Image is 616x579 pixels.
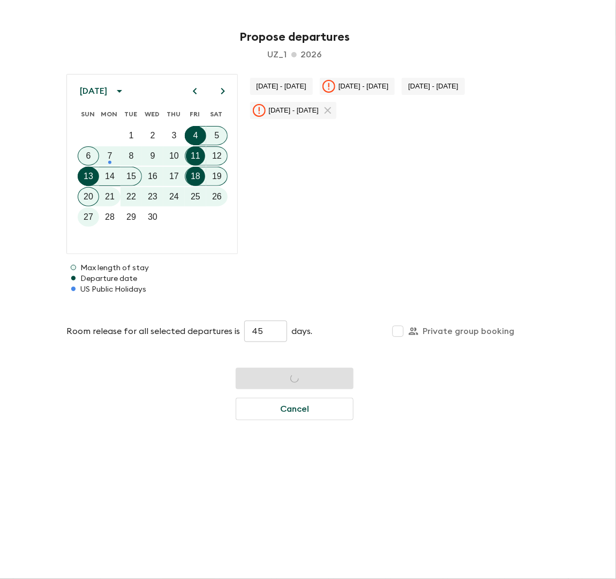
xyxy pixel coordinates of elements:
[151,129,155,142] p: 2
[66,284,523,295] p: US Public Holidays
[244,321,287,342] input: eg 30
[186,82,204,100] button: Previous month
[121,103,140,125] span: Tuesday
[126,190,136,203] p: 22
[212,150,222,162] p: 12
[215,129,220,142] p: 5
[212,190,222,203] p: 26
[169,150,179,162] p: 10
[148,170,157,183] p: 16
[169,170,179,183] p: 17
[423,325,514,338] p: Private group booking
[191,190,200,203] p: 25
[212,170,222,183] p: 19
[126,170,136,183] p: 15
[126,211,136,224] p: 29
[236,398,354,420] button: Cancel
[402,82,464,90] span: [DATE] - [DATE]
[142,103,162,125] span: Wednesday
[129,129,134,142] p: 1
[169,190,179,203] p: 24
[332,82,395,90] span: [DATE] - [DATE]
[86,150,91,162] p: 6
[164,103,183,125] span: Thursday
[110,82,129,100] button: calendar view is open, switch to year view
[105,170,115,183] p: 14
[250,102,336,119] div: [DATE] - [DATE]
[84,170,93,183] p: 13
[78,103,97,125] span: Sunday
[185,103,205,125] span: Friday
[84,190,93,203] p: 20
[172,129,177,142] p: 3
[262,106,325,114] span: [DATE] - [DATE]
[151,150,155,162] p: 9
[148,211,157,224] p: 30
[214,82,232,100] button: Next month
[301,48,322,61] p: 2026
[66,325,240,338] p: Room release for all selected departures is
[207,103,226,125] span: Saturday
[148,190,157,203] p: 23
[100,103,119,125] span: Monday
[108,150,112,162] p: 7
[105,211,115,224] p: 28
[66,273,523,284] p: Departure date
[84,211,93,224] p: 27
[80,86,107,96] div: [DATE]
[129,150,134,162] p: 8
[250,82,313,90] span: [DATE] - [DATE]
[66,263,523,273] p: Max length of stay
[268,48,287,61] p: uz_1
[105,190,115,203] p: 21
[291,325,312,338] p: days.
